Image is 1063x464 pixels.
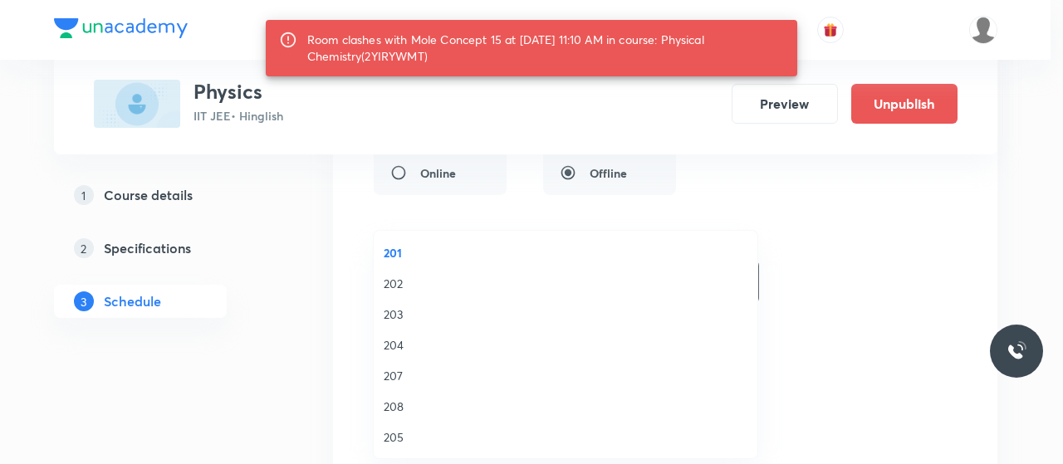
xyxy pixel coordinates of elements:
[384,244,747,261] span: 201
[384,367,747,384] span: 207
[384,428,747,446] span: 205
[384,275,747,292] span: 202
[384,336,747,354] span: 204
[384,305,747,323] span: 203
[307,25,784,71] div: Room clashes with Mole Concept 15 at [DATE] 11:10 AM in course: Physical Chemistry(2YIRYWMT)
[384,398,747,415] span: 208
